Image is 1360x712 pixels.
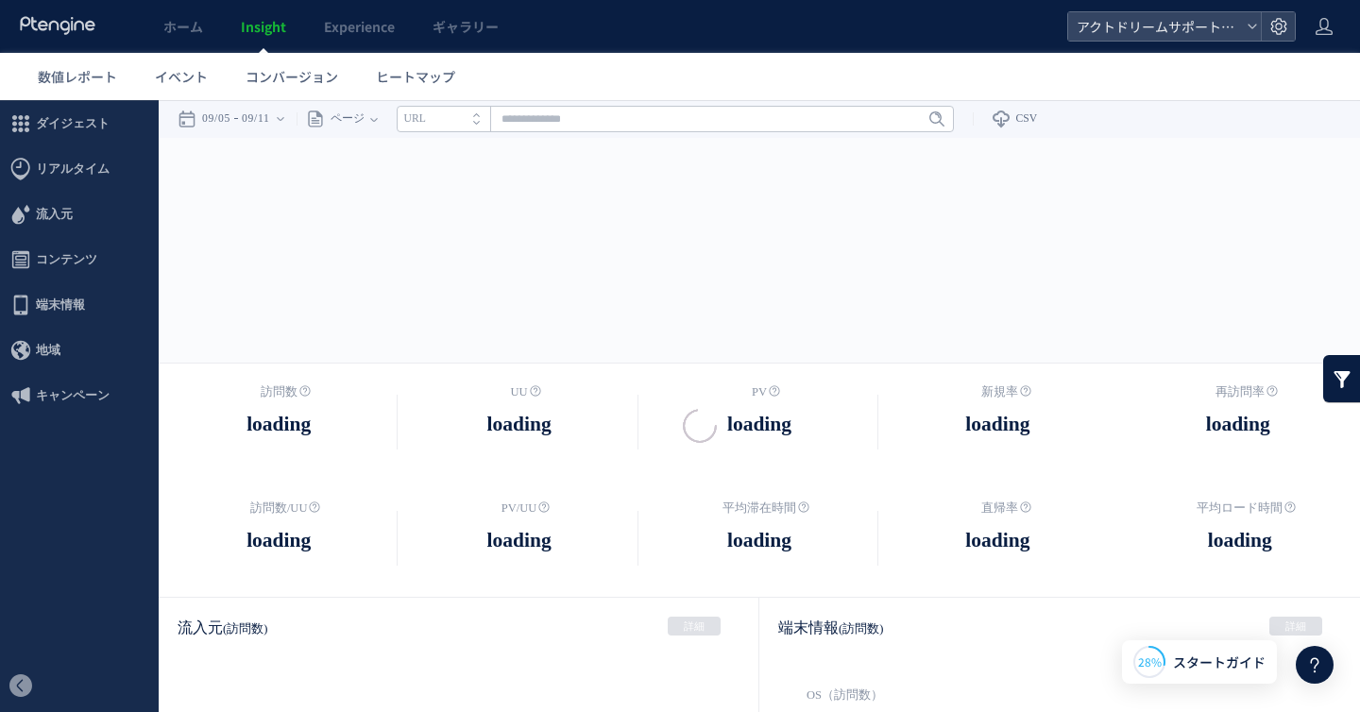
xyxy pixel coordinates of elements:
span: ホーム [163,17,203,36]
span: ダイジェスト [36,1,110,46]
i: URL [404,12,426,25]
span: 端末情報 [36,182,85,228]
span: 数値レポート [38,67,117,86]
span: ヒートマップ [376,67,455,86]
span: Insight [241,17,286,36]
span: コンバージョン [246,67,338,86]
span: リアルタイム [36,46,110,92]
span: CSV [1016,12,1038,25]
span: キャンペーン [36,273,110,318]
span: イベント [155,67,208,86]
span: 流入元 [36,92,73,137]
span: Experience [324,17,395,36]
span: ギャラリー [433,17,499,36]
span: スタートガイド [1173,653,1266,672]
span: 28% [1138,653,1162,670]
span: コンテンツ [36,137,97,182]
span: 地域 [36,228,60,273]
span: アクトドリームサポート合同会社サイト [1071,12,1239,41]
